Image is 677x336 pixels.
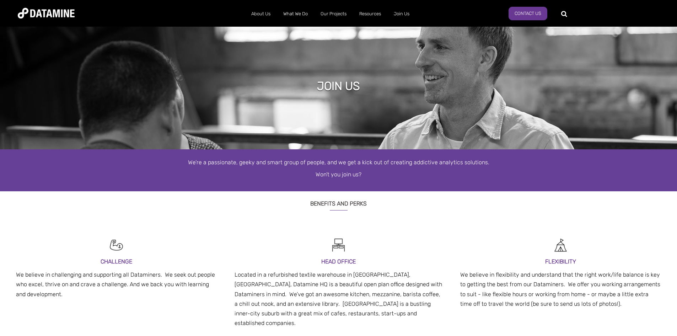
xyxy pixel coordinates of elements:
img: Recruitment [108,237,124,253]
a: Contact Us [509,7,547,20]
h3: HEAD OFFICE [235,257,442,266]
a: Join Us [387,5,416,23]
h3: CHALLENGE [16,257,217,266]
p: We’re a passionate, geeky and smart group of people, and we get a kick out of creating addictive ... [136,158,541,167]
a: Resources [353,5,387,23]
p: Located in a refurbished textile warehouse in [GEOGRAPHIC_DATA], [GEOGRAPHIC_DATA], Datamine HQ i... [235,270,442,328]
p: We believe in flexibility and understand that the right work/life balance is key to getting the b... [460,270,661,309]
p: We believe in challenging and supporting all Dataminers. We seek out people who excel, thrive on ... [16,270,217,299]
a: About Us [245,5,277,23]
img: Recruitment [553,237,569,253]
img: Recruitment [331,237,346,253]
h1: Join Us [317,78,360,94]
h3: Benefits and Perks [136,191,541,210]
h3: FLEXIBILITY [460,257,661,266]
img: Datamine [18,8,75,18]
p: Won’t you join us? [136,170,541,179]
a: Our Projects [314,5,353,23]
a: What We Do [277,5,314,23]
